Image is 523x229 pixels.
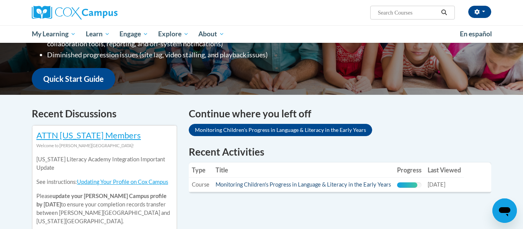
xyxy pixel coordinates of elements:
a: Cox Campus [32,6,177,19]
span: About [198,29,224,39]
span: My Learning [32,29,76,39]
a: ATTN [US_STATE] Members [36,130,141,140]
th: Title [212,162,394,178]
span: Engage [119,29,148,39]
iframe: Button to launch messaging window [492,198,517,223]
span: Explore [158,29,189,39]
h4: Continue where you left off [189,106,491,121]
li: Diminished progression issues (site lag, video stalling, and playback issues) [47,49,309,60]
img: Cox Campus [32,6,118,19]
span: [DATE] [428,181,445,188]
span: Course [192,181,209,188]
p: See instructions: [36,178,173,186]
a: About [194,25,230,43]
th: Type [189,162,212,178]
a: My Learning [27,25,81,43]
div: Progress, % [397,182,417,188]
span: Learn [86,29,110,39]
span: En español [460,30,492,38]
b: update your [PERSON_NAME] Campus profile by [DATE] [36,193,167,208]
a: Updating Your Profile on Cox Campus [77,179,168,185]
a: Engage [114,25,153,43]
a: Monitoring Children's Progress in Language & Literacy in the Early Years [216,181,391,188]
a: Explore [153,25,194,43]
a: Learn [81,25,115,43]
th: Last Viewed [425,162,464,178]
div: Welcome to [PERSON_NAME][GEOGRAPHIC_DATA]! [36,141,173,150]
button: Search [438,8,450,17]
h4: Recent Discussions [32,106,177,121]
button: Account Settings [468,6,491,18]
a: Quick Start Guide [32,68,115,90]
a: Monitoring Children's Progress in Language & Literacy in the Early Years [189,124,372,136]
div: Main menu [20,25,503,43]
p: [US_STATE] Literacy Academy Integration Important Update [36,155,173,172]
input: Search Courses [377,8,438,17]
h1: Recent Activities [189,145,491,159]
a: En español [455,26,497,42]
th: Progress [394,162,425,178]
